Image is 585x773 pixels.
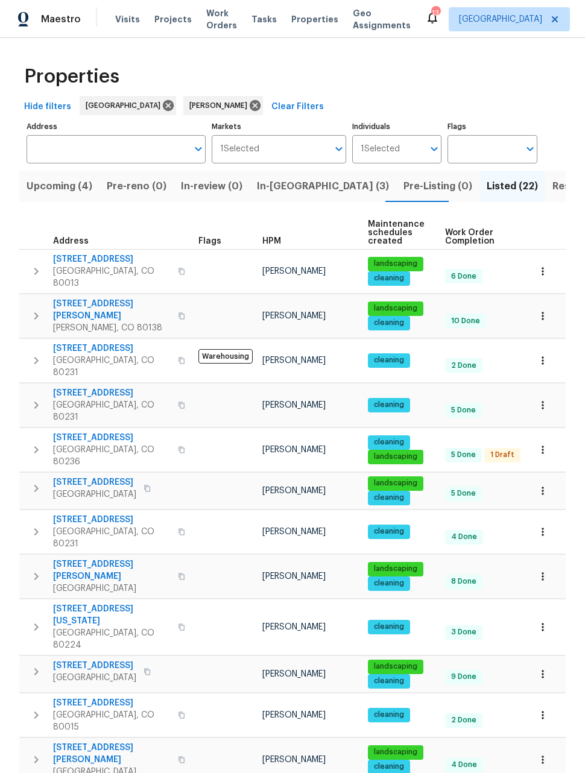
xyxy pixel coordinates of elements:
span: [PERSON_NAME] [262,312,326,320]
span: [PERSON_NAME] [262,572,326,581]
span: Flags [198,237,221,245]
span: [STREET_ADDRESS] [53,514,171,526]
button: Open [522,140,539,157]
span: [PERSON_NAME] [262,446,326,454]
label: Individuals [352,123,442,130]
span: [GEOGRAPHIC_DATA] [53,488,136,500]
span: [GEOGRAPHIC_DATA], CO 80013 [53,265,171,289]
span: Properties [291,13,338,25]
span: [GEOGRAPHIC_DATA], CO 80231 [53,399,171,423]
button: Hide filters [19,96,76,118]
span: [PERSON_NAME] [262,487,326,495]
span: [PERSON_NAME] [189,99,252,112]
span: cleaning [369,400,409,410]
label: Address [27,123,206,130]
span: In-review (0) [181,178,242,195]
span: [GEOGRAPHIC_DATA], CO 80015 [53,709,171,733]
span: [PERSON_NAME] [262,711,326,719]
span: cleaning [369,355,409,365]
span: cleaning [369,710,409,720]
span: landscaping [369,259,422,269]
span: Maestro [41,13,81,25]
span: [GEOGRAPHIC_DATA], CO 80231 [53,355,171,379]
span: 1 Selected [361,144,400,154]
span: 5 Done [446,450,481,460]
span: Address [53,237,89,245]
label: Markets [212,123,346,130]
span: [STREET_ADDRESS][US_STATE] [53,603,171,627]
span: [GEOGRAPHIC_DATA], CO 80231 [53,526,171,550]
span: 6 Done [446,271,481,282]
div: [PERSON_NAME] [183,96,263,115]
span: cleaning [369,676,409,686]
span: 2 Done [446,361,481,371]
span: [STREET_ADDRESS] [53,660,136,672]
span: Clear Filters [271,99,324,115]
span: [PERSON_NAME] [262,623,326,631]
span: 8 Done [446,576,481,587]
span: [STREET_ADDRESS] [53,253,171,265]
span: Tasks [251,15,277,24]
span: Visits [115,13,140,25]
span: landscaping [369,478,422,488]
span: [PERSON_NAME] [262,756,326,764]
span: 5 Done [446,405,481,415]
span: [GEOGRAPHIC_DATA] [53,582,171,595]
span: landscaping [369,564,422,574]
span: Projects [154,13,192,25]
span: Work Orders [206,7,237,31]
span: Warehousing [198,349,253,364]
span: 4 Done [446,760,482,770]
span: [GEOGRAPHIC_DATA], CO 80236 [53,444,171,468]
span: [PERSON_NAME] [262,670,326,678]
span: [PERSON_NAME] [262,528,326,536]
span: [STREET_ADDRESS] [53,387,171,399]
span: 2 Done [446,715,481,725]
span: In-[GEOGRAPHIC_DATA] (3) [257,178,389,195]
span: [STREET_ADDRESS] [53,697,171,709]
span: cleaning [369,762,409,772]
span: cleaning [369,273,409,283]
span: HPM [262,237,281,245]
span: Pre-Listing (0) [403,178,472,195]
button: Open [330,140,347,157]
span: [STREET_ADDRESS] [53,476,136,488]
button: Clear Filters [267,96,329,118]
span: 1 Selected [220,144,259,154]
span: [STREET_ADDRESS] [53,432,171,444]
span: cleaning [369,526,409,537]
span: 10 Done [446,316,485,326]
span: 4 Done [446,532,482,542]
span: 5 Done [446,488,481,499]
button: Open [190,140,207,157]
span: [STREET_ADDRESS][PERSON_NAME] [53,298,171,322]
span: cleaning [369,318,409,328]
span: landscaping [369,661,422,672]
span: 9 Done [446,672,481,682]
span: landscaping [369,452,422,462]
span: Upcoming (4) [27,178,92,195]
span: [STREET_ADDRESS] [53,342,171,355]
div: [GEOGRAPHIC_DATA] [80,96,176,115]
span: Properties [24,71,119,83]
span: Hide filters [24,99,71,115]
span: [PERSON_NAME] [262,267,326,276]
span: cleaning [369,578,409,588]
span: Listed (22) [487,178,538,195]
span: 3 Done [446,627,481,637]
span: [GEOGRAPHIC_DATA] [86,99,165,112]
span: [PERSON_NAME] [262,356,326,365]
span: [GEOGRAPHIC_DATA], CO 80224 [53,627,171,651]
span: Work Order Completion [445,229,521,245]
span: cleaning [369,493,409,503]
span: Geo Assignments [353,7,411,31]
div: 13 [431,7,440,19]
span: landscaping [369,303,422,314]
span: cleaning [369,622,409,632]
span: cleaning [369,437,409,447]
span: Pre-reno (0) [107,178,166,195]
span: landscaping [369,747,422,757]
button: Open [426,140,443,157]
span: [PERSON_NAME] [262,401,326,409]
span: [PERSON_NAME], CO 80138 [53,322,171,334]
